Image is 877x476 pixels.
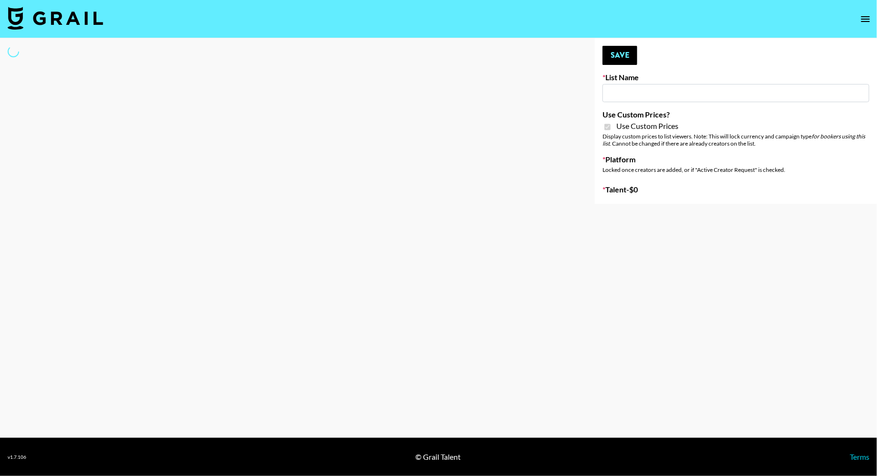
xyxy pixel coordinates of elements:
label: Use Custom Prices? [602,110,869,119]
a: Terms [850,452,869,461]
label: List Name [602,73,869,82]
em: for bookers using this list [602,133,865,147]
span: Use Custom Prices [616,121,678,131]
div: © Grail Talent [415,452,461,462]
img: Grail Talent [8,7,103,30]
div: v 1.7.106 [8,454,26,460]
button: Save [602,46,637,65]
label: Platform [602,155,869,164]
label: Talent - $ 0 [602,185,869,194]
div: Display custom prices to list viewers. Note: This will lock currency and campaign type . Cannot b... [602,133,869,147]
div: Locked once creators are added, or if "Active Creator Request" is checked. [602,166,869,173]
button: open drawer [856,10,875,29]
